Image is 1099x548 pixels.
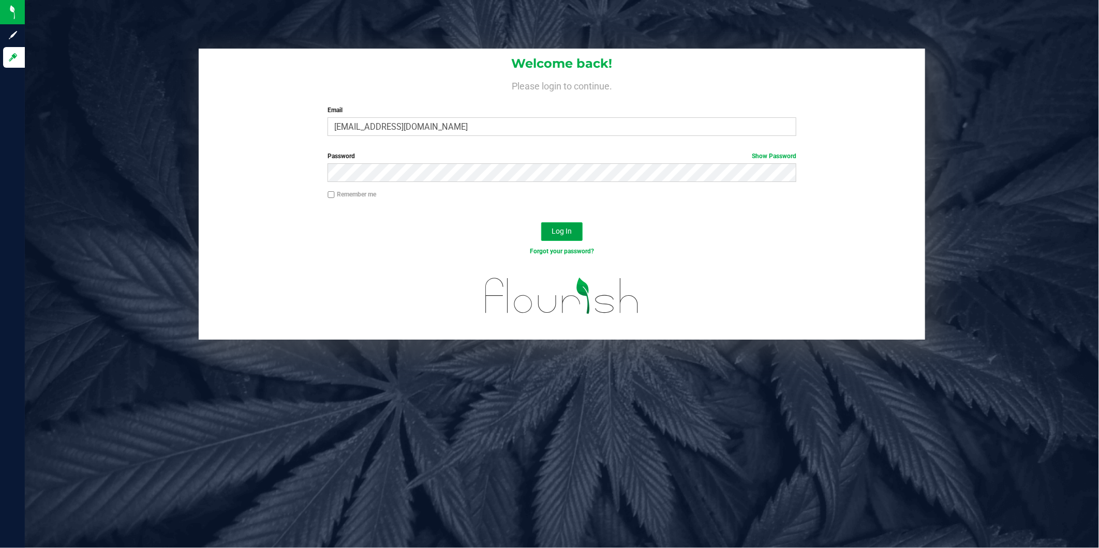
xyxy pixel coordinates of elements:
inline-svg: Sign up [8,30,18,40]
inline-svg: Log in [8,52,18,63]
a: Forgot your password? [530,248,594,255]
input: Remember me [328,191,335,199]
h1: Welcome back! [199,57,925,70]
label: Email [328,105,796,115]
a: Show Password [752,153,796,160]
img: flourish_logo.svg [471,267,653,325]
span: Log In [552,227,572,235]
span: Password [328,153,355,160]
button: Log In [541,222,583,241]
label: Remember me [328,190,376,199]
h4: Please login to continue. [199,79,925,91]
